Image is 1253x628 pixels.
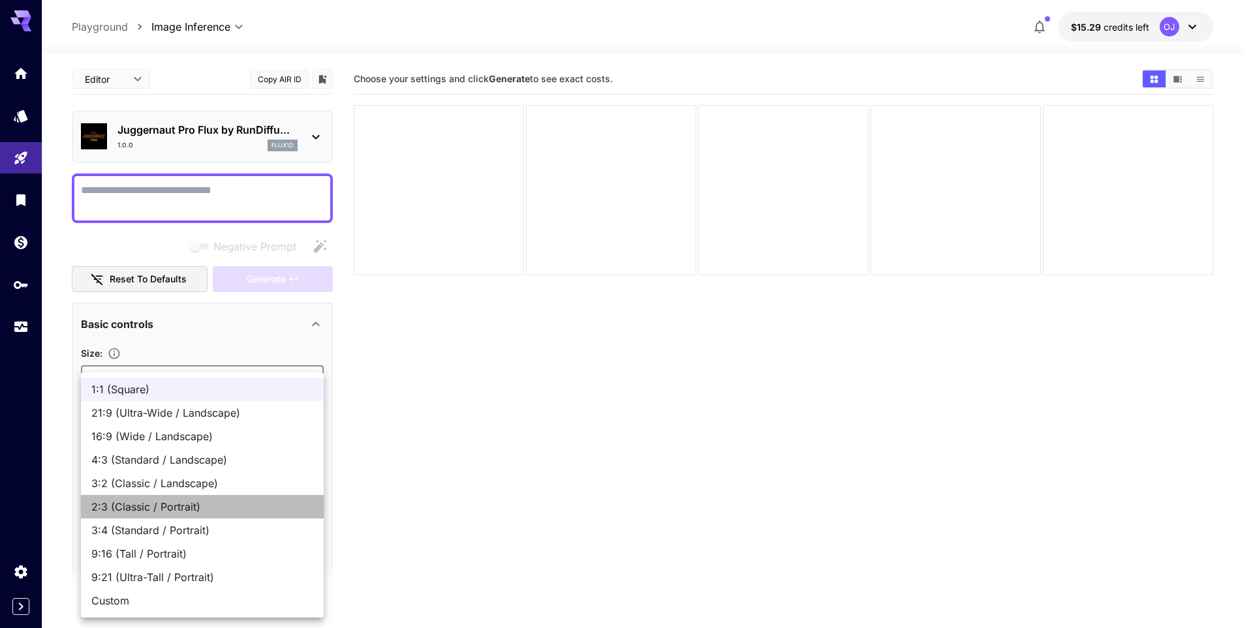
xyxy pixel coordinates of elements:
span: 3:4 (Standard / Portrait) [91,522,313,538]
span: 9:21 (Ultra-Tall / Portrait) [91,569,313,585]
span: 21:9 (Ultra-Wide / Landscape) [91,405,313,421]
span: 3:2 (Classic / Landscape) [91,475,313,491]
span: 9:16 (Tall / Portrait) [91,546,313,561]
span: Custom [91,593,313,608]
span: 2:3 (Classic / Portrait) [91,499,313,515]
span: 16:9 (Wide / Landscape) [91,428,313,444]
span: 4:3 (Standard / Landscape) [91,452,313,468]
span: 1:1 (Square) [91,381,313,397]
